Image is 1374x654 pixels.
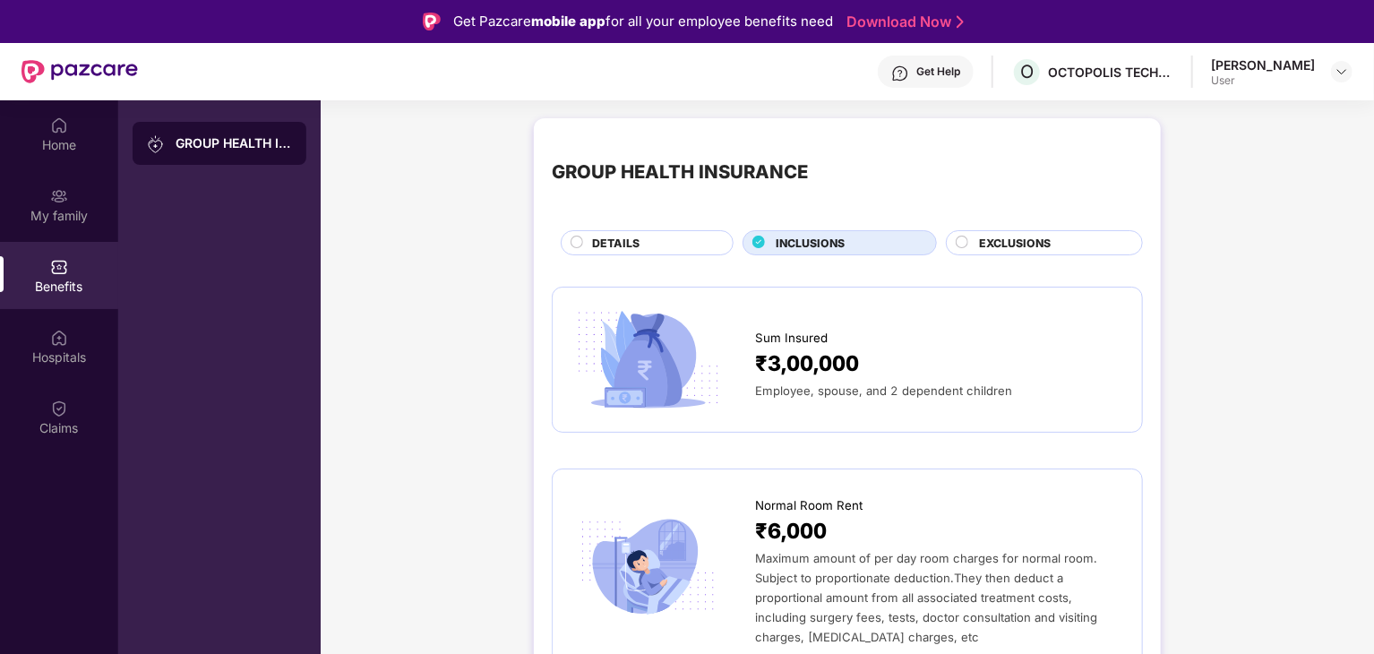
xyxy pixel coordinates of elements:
[423,13,441,30] img: Logo
[776,235,845,252] span: INCLUSIONS
[176,134,292,152] div: GROUP HEALTH INSURANCE
[50,329,68,347] img: svg+xml;base64,PHN2ZyBpZD0iSG9zcGl0YWxzIiB4bWxucz0iaHR0cDovL3d3dy53My5vcmcvMjAwMC9zdmciIHdpZHRoPS...
[531,13,605,30] strong: mobile app
[21,60,138,83] img: New Pazcare Logo
[755,496,863,515] span: Normal Room Rent
[1020,61,1034,82] span: O
[1048,64,1173,81] div: OCTOPOLIS TECHNOLOGIES PRIVATE LIMITED
[50,400,68,417] img: svg+xml;base64,PHN2ZyBpZD0iQ2xhaW0iIHhtbG5zPSJodHRwOi8vd3d3LnczLm9yZy8yMDAwL3N2ZyIgd2lkdGg9IjIwIi...
[1211,73,1315,88] div: User
[916,65,960,79] div: Get Help
[891,65,909,82] img: svg+xml;base64,PHN2ZyBpZD0iSGVscC0zMngzMiIgeG1sbnM9Imh0dHA6Ly93d3cudzMub3JnLzIwMDAvc3ZnIiB3aWR0aD...
[453,11,833,32] div: Get Pazcare for all your employee benefits need
[50,187,68,205] img: svg+xml;base64,PHN2ZyB3aWR0aD0iMjAiIGhlaWdodD0iMjAiIHZpZXdCb3g9IjAgMCAyMCAyMCIgZmlsbD0ibm9uZSIgeG...
[755,551,1097,644] span: Maximum amount of per day room charges for normal room. Subject to proportionate deduction.They t...
[979,235,1051,252] span: EXCLUSIONS
[755,383,1012,398] span: Employee, spouse, and 2 dependent children
[592,235,640,252] span: DETAILS
[1335,65,1349,79] img: svg+xml;base64,PHN2ZyBpZD0iRHJvcGRvd24tMzJ4MzIiIHhtbG5zPSJodHRwOi8vd3d3LnczLm9yZy8yMDAwL3N2ZyIgd2...
[1211,56,1315,73] div: [PERSON_NAME]
[755,515,827,548] span: ₹6,000
[571,305,726,413] img: icon
[846,13,958,31] a: Download Now
[755,348,859,381] span: ₹3,00,000
[552,158,808,186] div: GROUP HEALTH INSURANCE
[50,258,68,276] img: svg+xml;base64,PHN2ZyBpZD0iQmVuZWZpdHMiIHhtbG5zPSJodHRwOi8vd3d3LnczLm9yZy8yMDAwL3N2ZyIgd2lkdGg9Ij...
[571,513,726,621] img: icon
[755,329,828,348] span: Sum Insured
[50,116,68,134] img: svg+xml;base64,PHN2ZyBpZD0iSG9tZSIgeG1sbnM9Imh0dHA6Ly93d3cudzMub3JnLzIwMDAvc3ZnIiB3aWR0aD0iMjAiIG...
[957,13,964,31] img: Stroke
[147,135,165,153] img: svg+xml;base64,PHN2ZyB3aWR0aD0iMjAiIGhlaWdodD0iMjAiIHZpZXdCb3g9IjAgMCAyMCAyMCIgZmlsbD0ibm9uZSIgeG...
